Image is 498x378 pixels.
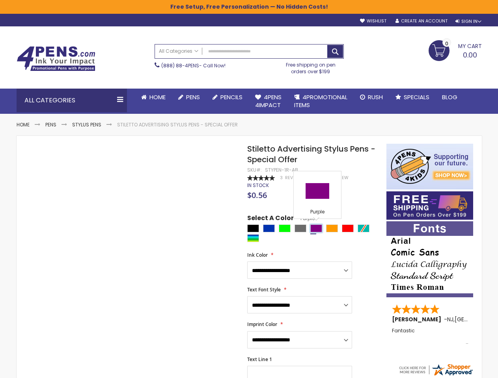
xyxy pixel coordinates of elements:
[360,18,386,24] a: Wishlist
[186,93,200,101] span: Pens
[247,252,268,258] span: Ink Color
[161,62,226,69] span: - Call Now!
[295,224,306,232] div: Grey
[17,46,95,71] img: 4Pens Custom Pens and Promotional Products
[247,214,294,224] span: Select A Color
[263,224,275,232] div: Blue
[247,190,267,200] span: $0.56
[278,59,344,74] div: Free shipping on pen orders over $199
[172,89,206,106] a: Pens
[392,315,444,323] span: [PERSON_NAME]
[326,224,338,232] div: Orange
[288,89,354,114] a: 4PROMOTIONALITEMS
[386,221,473,297] img: font-personalization-examples
[247,175,275,181] div: 100%
[386,191,473,220] img: Free shipping on orders over $199
[17,121,30,128] a: Home
[135,89,172,106] a: Home
[368,93,383,101] span: Rush
[392,328,468,345] div: Fantastic
[433,357,498,378] iframe: Google Customer Reviews
[247,224,259,232] div: Black
[247,234,259,242] div: Assorted
[455,19,481,24] div: Sign In
[404,93,429,101] span: Specials
[389,89,436,106] a: Specials
[354,89,389,106] a: Rush
[255,93,282,109] span: 4Pens 4impact
[17,89,127,112] div: All Categories
[247,143,375,165] span: Stiletto Advertising Stylus Pens - Special Offer
[247,167,262,173] strong: SKU
[310,224,322,232] div: Purple
[463,50,477,60] span: 0.00
[445,40,448,47] span: 0
[247,321,277,328] span: Imprint Color
[296,209,339,217] div: Purple
[280,175,283,181] span: 3
[206,89,249,106] a: Pencils
[285,175,304,181] span: Reviews
[386,144,473,189] img: 4pens 4 kids
[342,224,354,232] div: Red
[442,93,457,101] span: Blog
[159,48,198,54] span: All Categories
[265,167,298,173] div: STYPEN-1R-AB
[220,93,242,101] span: Pencils
[149,93,166,101] span: Home
[161,62,199,69] a: (888) 88-4PENS
[395,18,448,24] a: Create an Account
[45,121,56,128] a: Pens
[429,40,482,60] a: 0.00 0
[117,122,238,128] li: Stiletto Advertising Stylus Pens - Special Offer
[398,363,474,377] img: 4pens.com widget logo
[247,356,272,363] span: Text Line 1
[294,93,347,109] span: 4PROMOTIONAL ITEMS
[249,89,288,114] a: 4Pens4impact
[247,286,281,293] span: Text Font Style
[247,182,269,189] div: Availability
[155,44,202,57] a: All Categories
[280,175,305,181] a: 3 Reviews
[447,315,453,323] span: NJ
[247,182,269,189] span: In stock
[279,224,291,232] div: Lime Green
[72,121,101,128] a: Stylus Pens
[436,89,464,106] a: Blog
